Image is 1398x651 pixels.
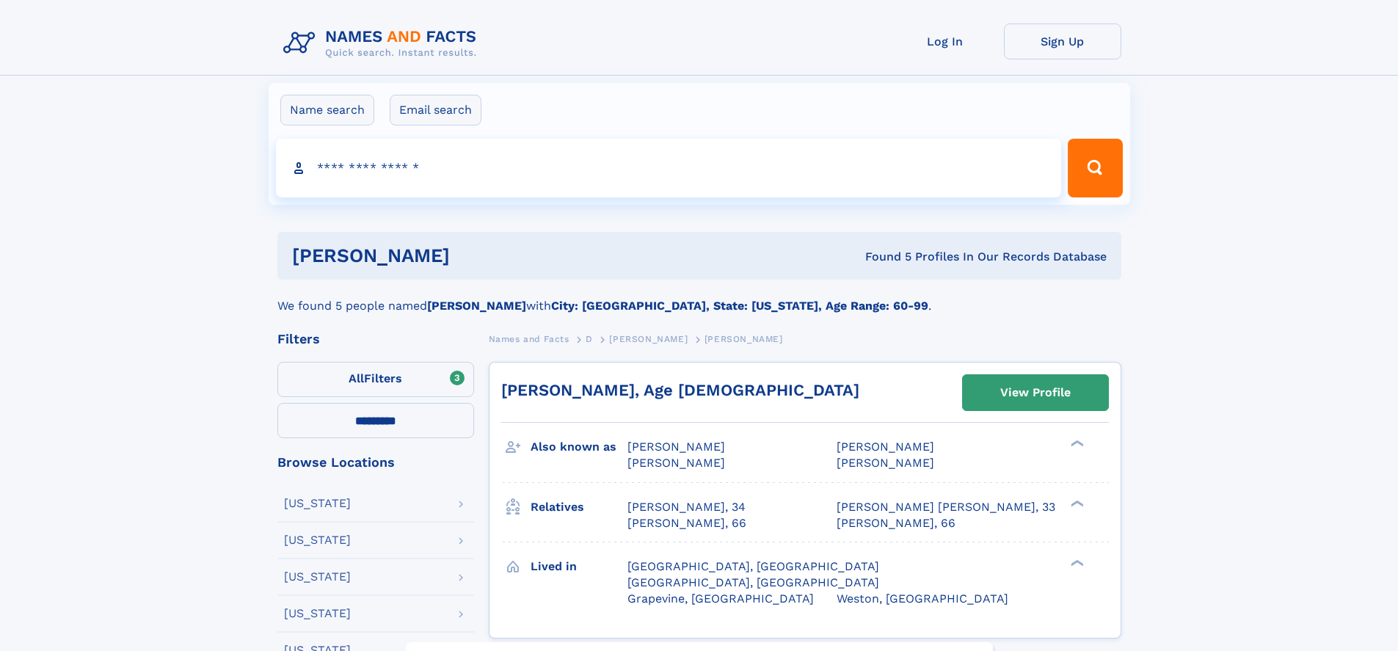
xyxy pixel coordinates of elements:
div: ❯ [1067,558,1085,567]
span: D [586,334,593,344]
a: [PERSON_NAME], 66 [627,515,746,531]
b: City: [GEOGRAPHIC_DATA], State: [US_STATE], Age Range: 60-99 [551,299,928,313]
div: View Profile [1000,376,1071,410]
div: ❯ [1067,498,1085,508]
h3: Relatives [531,495,627,520]
span: [PERSON_NAME] [609,334,688,344]
a: Log In [887,23,1004,59]
h3: Also known as [531,434,627,459]
button: Search Button [1068,139,1122,197]
span: [PERSON_NAME] [837,456,934,470]
div: [US_STATE] [284,534,351,546]
a: [PERSON_NAME], 34 [627,499,746,515]
span: [GEOGRAPHIC_DATA], [GEOGRAPHIC_DATA] [627,559,879,573]
a: Names and Facts [489,330,569,348]
div: We found 5 people named with . [277,280,1121,315]
div: [US_STATE] [284,498,351,509]
h3: Lived in [531,554,627,579]
span: [GEOGRAPHIC_DATA], [GEOGRAPHIC_DATA] [627,575,879,589]
div: [US_STATE] [284,608,351,619]
div: Browse Locations [277,456,474,469]
a: [PERSON_NAME] [PERSON_NAME], 33 [837,499,1055,515]
div: [US_STATE] [284,571,351,583]
img: Logo Names and Facts [277,23,489,63]
span: [PERSON_NAME] [627,440,725,454]
input: search input [276,139,1062,197]
a: [PERSON_NAME], 66 [837,515,955,531]
span: Grapevine, [GEOGRAPHIC_DATA] [627,592,814,605]
b: [PERSON_NAME] [427,299,526,313]
label: Email search [390,95,481,126]
div: Filters [277,332,474,346]
span: Weston, [GEOGRAPHIC_DATA] [837,592,1008,605]
label: Name search [280,95,374,126]
span: [PERSON_NAME] [837,440,934,454]
div: ❯ [1067,439,1085,448]
a: [PERSON_NAME], Age [DEMOGRAPHIC_DATA] [501,381,859,399]
a: D [586,330,593,348]
a: [PERSON_NAME] [609,330,688,348]
span: [PERSON_NAME] [627,456,725,470]
h1: [PERSON_NAME] [292,247,658,265]
a: Sign Up [1004,23,1121,59]
span: All [349,371,364,385]
a: View Profile [963,375,1108,410]
span: [PERSON_NAME] [705,334,783,344]
div: Found 5 Profiles In Our Records Database [658,249,1107,265]
label: Filters [277,362,474,397]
